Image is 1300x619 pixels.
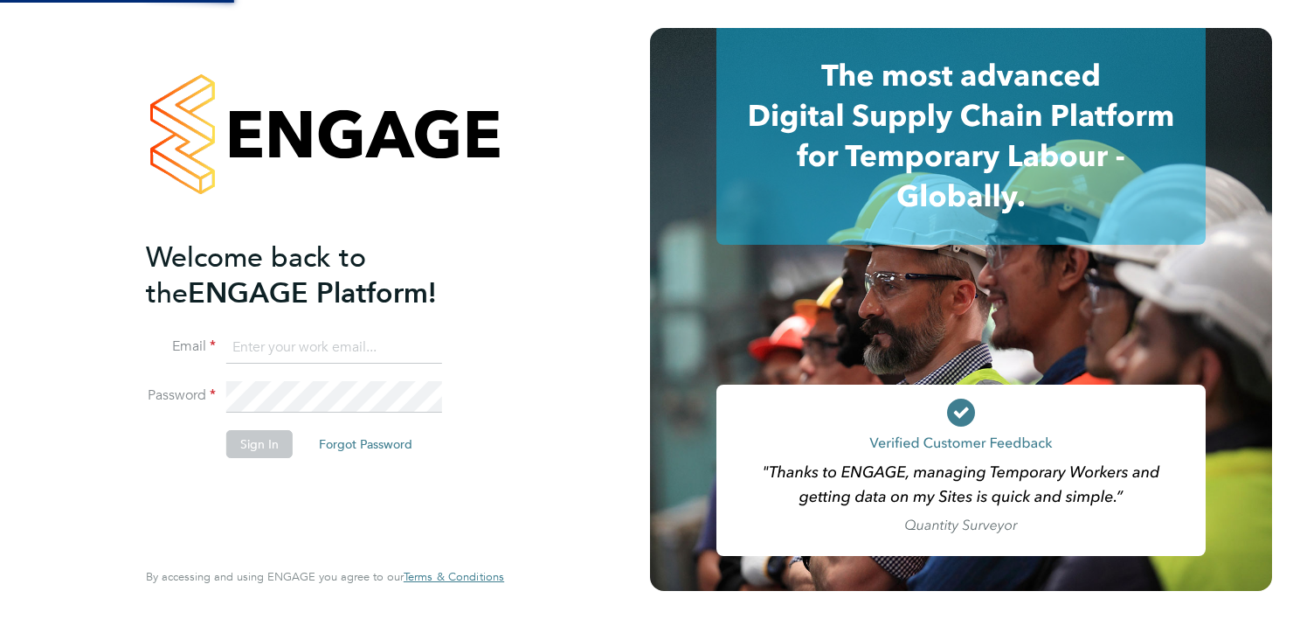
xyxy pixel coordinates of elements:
h2: ENGAGE Platform! [146,240,487,311]
a: Terms & Conditions [404,570,504,584]
label: Email [146,337,216,356]
span: By accessing and using ENGAGE you agree to our [146,569,504,584]
label: Password [146,386,216,405]
span: Terms & Conditions [404,569,504,584]
button: Forgot Password [305,430,426,458]
span: Welcome back to the [146,240,366,310]
button: Sign In [226,430,293,458]
input: Enter your work email... [226,332,442,364]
